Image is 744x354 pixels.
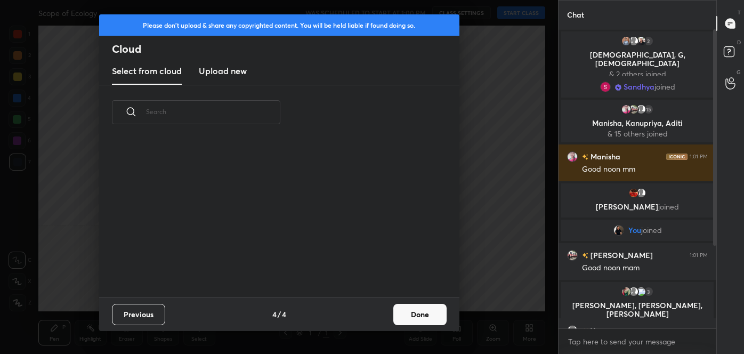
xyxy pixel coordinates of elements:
h6: [PERSON_NAME] [588,250,653,261]
span: Sandhya [624,83,654,91]
p: Manisha, Kanupriya, Aditi [568,119,707,127]
img: 6bf88ee675354f0ea61b4305e64abb13.jpg [613,225,624,236]
p: [PERSON_NAME] [568,203,707,211]
img: no-rating-badge.077c3623.svg [582,253,588,259]
h3: Select from cloud [112,65,182,77]
img: 361c779e0a634952a31b08713a08d5ef.jpg [636,36,646,46]
img: default.png [628,286,639,297]
img: 69739a9b49c8499a90d3fb5d1b1402f7.jpg [567,250,578,261]
img: no-rating-badge.077c3623.svg [582,154,588,160]
h4: 4 [272,309,277,320]
p: [PERSON_NAME], [PERSON_NAME], [PERSON_NAME] [568,301,707,318]
p: & 15 others joined [568,130,707,138]
img: default.png [636,188,646,198]
div: Good noon mam [582,263,708,273]
div: 1:01 PM [690,154,708,160]
img: 046c2496bf1c4f30993b292a731ef07e.jpg [621,286,632,297]
img: default.png [636,104,646,115]
div: 1:01 PM [690,252,708,259]
img: 69739a9b49c8499a90d3fb5d1b1402f7.jpg [628,104,639,115]
div: Good noon mm [582,164,708,175]
img: 0959a27de99d463293da0c3b7e46b437.jpg [621,104,632,115]
button: Done [393,304,447,325]
h2: Cloud [112,42,459,56]
div: 1:01 PM [690,327,708,334]
h3: Upload new [199,65,247,77]
button: Previous [112,304,165,325]
p: G [737,68,741,76]
p: D [737,38,741,46]
div: Please don't upload & share any copyrighted content. You will be held liable if found doing so. [99,14,459,36]
img: default.png [628,36,639,46]
span: joined [641,226,662,235]
span: joined [654,83,675,91]
img: Learner_Badge_scholar_0185234fc8.svg [615,84,621,91]
img: iconic-dark.1390631f.png [666,154,688,160]
p: & 2 others joined [568,70,707,78]
p: T [738,9,741,17]
div: grid [559,29,716,328]
img: 3 [636,286,646,297]
img: 4a59a3cce79643fb9c92341045e3af25.38767601_3 [600,82,611,92]
div: 15 [643,104,654,115]
div: 3 [643,286,654,297]
h6: Manisha [588,151,620,162]
img: 0959a27de99d463293da0c3b7e46b437.jpg [567,151,578,162]
p: [DEMOGRAPHIC_DATA], G, [DEMOGRAPHIC_DATA] [568,51,707,68]
div: 2 [643,36,654,46]
input: Search [146,89,280,134]
img: 3 [628,188,639,198]
img: 013e414568c04185aa2647aea27b2f25.jpg [621,36,632,46]
h4: 4 [282,309,286,320]
h6: Yusra [588,325,610,336]
p: Chat [559,1,593,29]
span: joined [658,202,679,212]
span: You [628,226,641,235]
h4: / [278,309,281,320]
